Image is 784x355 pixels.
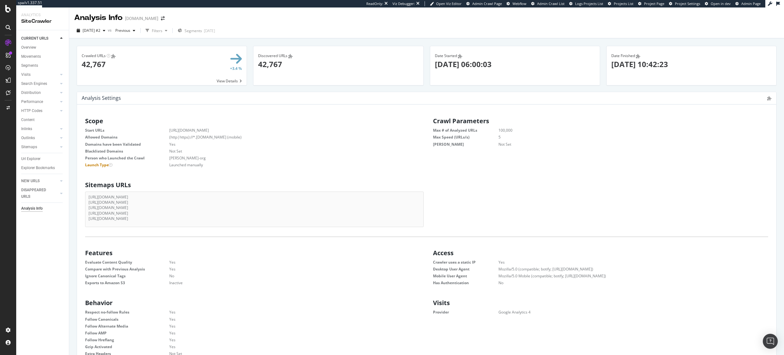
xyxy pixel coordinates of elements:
div: Inlinks [21,126,32,132]
div: Distribution [21,90,41,96]
span: Admin Crawl List [537,1,565,6]
button: [DATE] #2 [74,26,108,36]
dd: Yes [154,260,421,265]
div: SiteCrawler [21,18,64,25]
h2: Crawl Parameters [433,118,772,124]
a: HTTP Codes [21,108,58,114]
a: Analysis Info [21,205,65,212]
a: Sitemaps [21,144,58,150]
a: Search Engines [21,80,58,87]
a: Content [21,117,65,123]
h2: Sitemaps URLs [85,182,424,188]
dd: (http|https)://*.[DOMAIN_NAME] (mobile) [154,134,421,140]
dt: Start URLs [85,128,169,133]
dd: [URL][DOMAIN_NAME] [154,128,421,133]
a: Open in dev [705,1,731,6]
a: Segments [21,62,65,69]
h2: Behavior [85,299,424,306]
dt: Allowed Domains [85,134,169,140]
dd: Google Analytics 4 [483,309,768,315]
dt: Follow Hreflang [85,337,169,343]
dt: Follow Alternate Media [85,323,169,329]
div: DISAPPEARED URLS [21,187,53,200]
dd: Mozilla/5.0 (compatible; botify; [URL][DOMAIN_NAME]) [483,266,768,272]
button: Filters [143,26,170,36]
button: Segments[DATE] [175,26,218,36]
p: 42,767 [258,59,418,70]
div: Viz Debugger: [392,1,415,6]
dt: Compare with Previous Analysis [85,266,169,272]
h2: Scope [85,118,424,124]
dd: Yes [154,330,421,336]
dt: [PERSON_NAME] [433,142,498,147]
a: Logs Projects List [569,1,603,6]
a: Webflow [507,1,527,6]
span: Logs Projects List [575,1,603,6]
a: Outlinks [21,135,58,141]
div: HTTP Codes [21,108,42,114]
a: Admin Crawl List [531,1,565,6]
dd: Yes [154,142,421,147]
span: Projects List [614,1,633,6]
span: vs [108,27,113,33]
h2: Access [433,250,772,256]
dd: Yes [154,337,421,343]
i: Admin [288,54,293,58]
div: CURRENT URLS [21,35,48,42]
a: Overview [21,44,65,51]
div: Search Engines [21,80,47,87]
dt: Max Speed (URLs/s) [433,134,498,140]
dt: Has Authentication [433,280,498,285]
span: Segments [185,28,202,33]
dd: Yes [154,266,421,272]
dt: Desktop User Agent [433,266,498,272]
a: Open Viz Editor [430,1,462,6]
span: 2025 Oct. 1st #2 [83,28,100,33]
dd: No [483,280,768,285]
dd: Not Set [154,148,421,154]
dd: Yes [483,260,768,265]
dd: Mozilla/5.0 Mobile (compatible; botify; [URL][DOMAIN_NAME]) [483,273,768,279]
dt: Follow Canonicals [85,317,169,322]
dt: Evaluate Content Quality [85,260,169,265]
span: Date Started [435,53,457,58]
a: Movements [21,53,65,60]
dt: Exports to Amazon S3 [85,280,169,285]
div: Url Explorer [21,156,41,162]
dd: Not Set [483,142,768,147]
a: Visits [21,71,58,78]
a: Project Page [638,1,664,6]
dd: 5 [483,134,768,140]
a: Projects List [608,1,633,6]
i: Admin [767,96,772,100]
dd: [PERSON_NAME]-org [154,155,421,161]
div: Movements [21,53,41,60]
span: Webflow [512,1,527,6]
span: Discovered URLs [258,53,287,58]
h2: Features [85,250,424,256]
dd: Yes [154,344,421,349]
a: Distribution [21,90,58,96]
div: Analysis Info [74,12,123,23]
div: Outlinks [21,135,35,141]
i: Admin [458,54,462,58]
a: Admin Page [735,1,761,6]
div: [DOMAIN_NAME] [125,15,158,22]
a: CURRENT URLS [21,35,58,42]
dt: Launch Type [85,162,169,168]
span: Project Settings [675,1,700,6]
dt: Blacklisted Domains [85,148,169,154]
dt: Crawler uses a static IP [433,260,498,265]
div: Filters [152,28,162,33]
li: [URL][DOMAIN_NAME] [89,194,420,200]
div: Open Intercom Messenger [763,334,778,349]
div: Explorer Bookmarks [21,165,55,171]
dt: Person who Launched the Crawl [85,155,169,161]
a: Admin Crawl Page [466,1,502,6]
dt: Max # of Analyzed URLs [433,128,498,133]
dt: Follow AMP [85,330,169,336]
div: Analytics [21,12,64,18]
button: Previous [113,26,138,36]
h4: Analysis Settings [82,94,121,102]
span: Project Page [644,1,664,6]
